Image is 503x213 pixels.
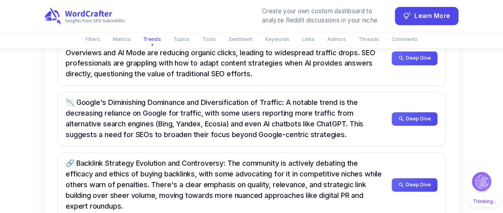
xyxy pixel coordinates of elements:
span: 🔗 Backlink Strategy Evolution and Controversy: The community is actively debating the efficacy an... [66,159,382,210]
span: Deep Dive [406,114,431,123]
button: Learn More [395,7,458,25]
span: Learn More [414,11,450,21]
span: Deep Dive [406,54,431,62]
span: 📉 Google's Diminishing Dominance and Diversification of Traffic: A notable trend is the decreasin... [66,98,363,139]
button: Comments [387,33,422,46]
span: Deep Dive [406,180,431,189]
button: Tools [198,33,221,46]
button: Trends [138,32,166,46]
span: Thinking... [473,198,497,204]
button: Deep Dive [392,178,437,192]
button: Topics [169,33,194,46]
button: Deep Dive [392,112,437,126]
button: Threads [354,33,384,46]
button: Sentiment [224,33,257,46]
button: Keywords [260,33,294,46]
button: Filters [81,33,105,46]
button: Deep Dive [392,51,437,65]
button: Authors [322,33,351,46]
button: Links [297,33,319,46]
div: Create your own custom dashboard to analyze Reddit discussions in your niche [262,7,385,25]
button: Metrics [108,33,136,46]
